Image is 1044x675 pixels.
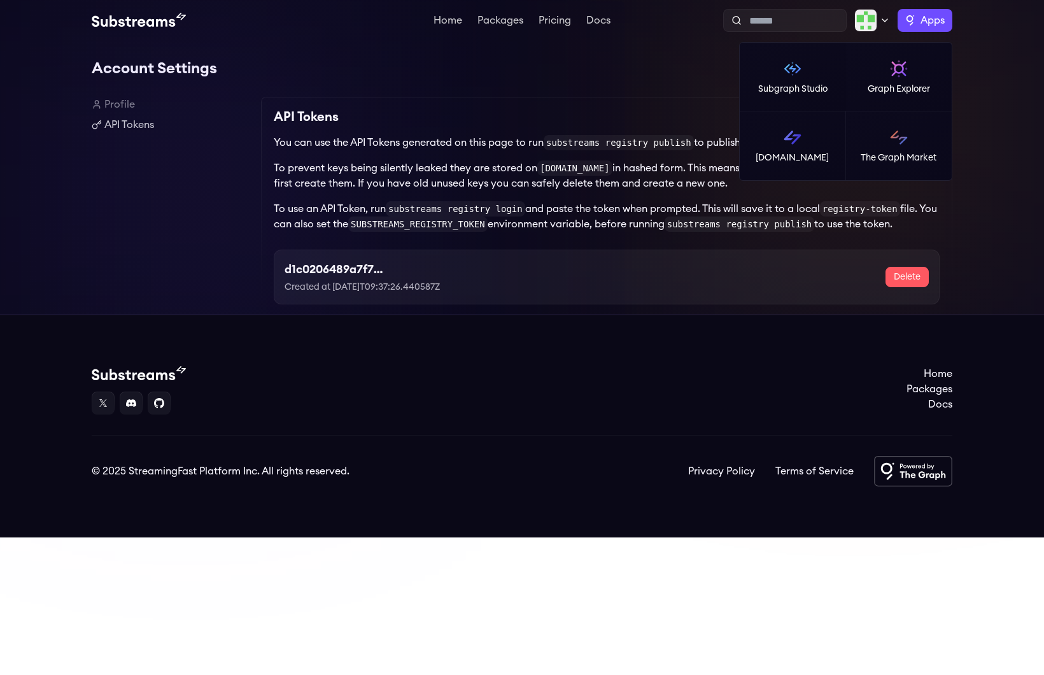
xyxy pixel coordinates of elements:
[274,107,339,127] h2: API Tokens
[544,135,694,150] code: substreams registry publish
[274,160,940,191] p: To prevent keys being silently leaked they are stored on in hashed form. This means you can only ...
[92,56,952,82] h1: Account Settings
[386,201,525,217] code: substreams registry login
[758,83,828,96] p: Subgraph Studio
[475,15,526,28] a: Packages
[889,127,909,148] img: The Graph Market logo
[906,366,952,381] a: Home
[775,464,854,479] a: Terms of Service
[906,381,952,397] a: Packages
[92,366,186,381] img: Substream's logo
[285,281,489,294] p: Created at [DATE]T09:37:26.440587Z
[846,111,952,180] a: The Graph Market
[688,464,755,479] a: Privacy Policy
[854,9,877,32] img: Profile
[285,260,387,278] h3: d1c0206489a7f772328ec9964a7a61af
[861,152,936,164] p: The Graph Market
[868,83,930,96] p: Graph Explorer
[874,456,952,487] img: Powered by The Graph
[846,43,952,111] a: Graph Explorer
[782,127,803,148] img: Substreams logo
[756,152,829,164] p: [DOMAIN_NAME]
[740,111,846,180] a: [DOMAIN_NAME]
[905,15,915,25] img: The Graph logo
[665,217,815,232] code: substreams registry publish
[431,15,465,28] a: Home
[92,13,186,28] img: Substream's logo
[782,59,803,79] img: Subgraph Studio logo
[906,397,952,412] a: Docs
[584,15,613,28] a: Docs
[348,217,488,232] code: SUBSTREAMS_REGISTRY_TOKEN
[274,201,940,232] p: To use an API Token, run and paste the token when prompted. This will save it to a local file. Yo...
[537,160,612,176] code: [DOMAIN_NAME]
[92,117,251,132] a: API Tokens
[536,15,574,28] a: Pricing
[274,135,940,150] p: You can use the API Tokens generated on this page to run to publish packages on
[921,13,945,28] span: Apps
[820,201,900,217] code: registry-token
[889,59,909,79] img: Graph Explorer logo
[740,43,846,111] a: Subgraph Studio
[92,464,349,479] div: © 2025 StreamingFast Platform Inc. All rights reserved.
[92,97,251,112] a: Profile
[885,267,929,287] button: Delete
